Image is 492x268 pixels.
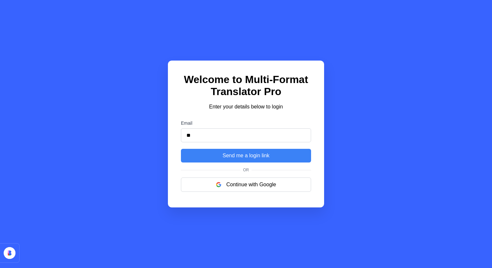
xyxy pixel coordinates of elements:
h1: Welcome to Multi-Format Translator Pro [181,74,311,98]
img: google logo [216,182,221,187]
button: Continue with Google [181,177,311,192]
span: Or [240,168,252,172]
button: Send me a login link [181,149,311,162]
label: Email [181,120,311,126]
p: Enter your details below to login [181,103,311,111]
